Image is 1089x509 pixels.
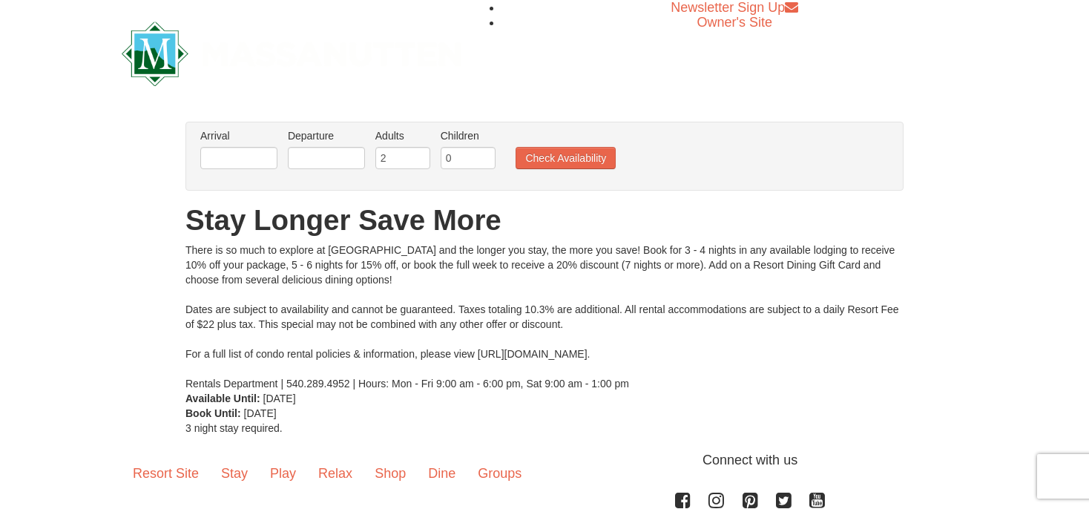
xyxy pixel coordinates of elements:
[122,450,967,470] p: Connect with us
[307,450,363,496] a: Relax
[122,22,461,86] img: Massanutten Resort Logo
[697,15,772,30] a: Owner's Site
[259,450,307,496] a: Play
[200,128,277,143] label: Arrival
[288,128,365,143] label: Departure
[185,243,904,391] div: There is so much to explore at [GEOGRAPHIC_DATA] and the longer you stay, the more you save! Book...
[516,147,616,169] button: Check Availability
[185,393,260,404] strong: Available Until:
[244,407,277,419] span: [DATE]
[467,450,533,496] a: Groups
[363,450,417,496] a: Shop
[375,128,430,143] label: Adults
[417,450,467,496] a: Dine
[185,422,283,434] span: 3 night stay required.
[122,34,461,69] a: Massanutten Resort
[122,450,210,496] a: Resort Site
[185,206,904,235] h1: Stay Longer Save More
[263,393,296,404] span: [DATE]
[210,450,259,496] a: Stay
[185,407,241,419] strong: Book Until:
[441,128,496,143] label: Children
